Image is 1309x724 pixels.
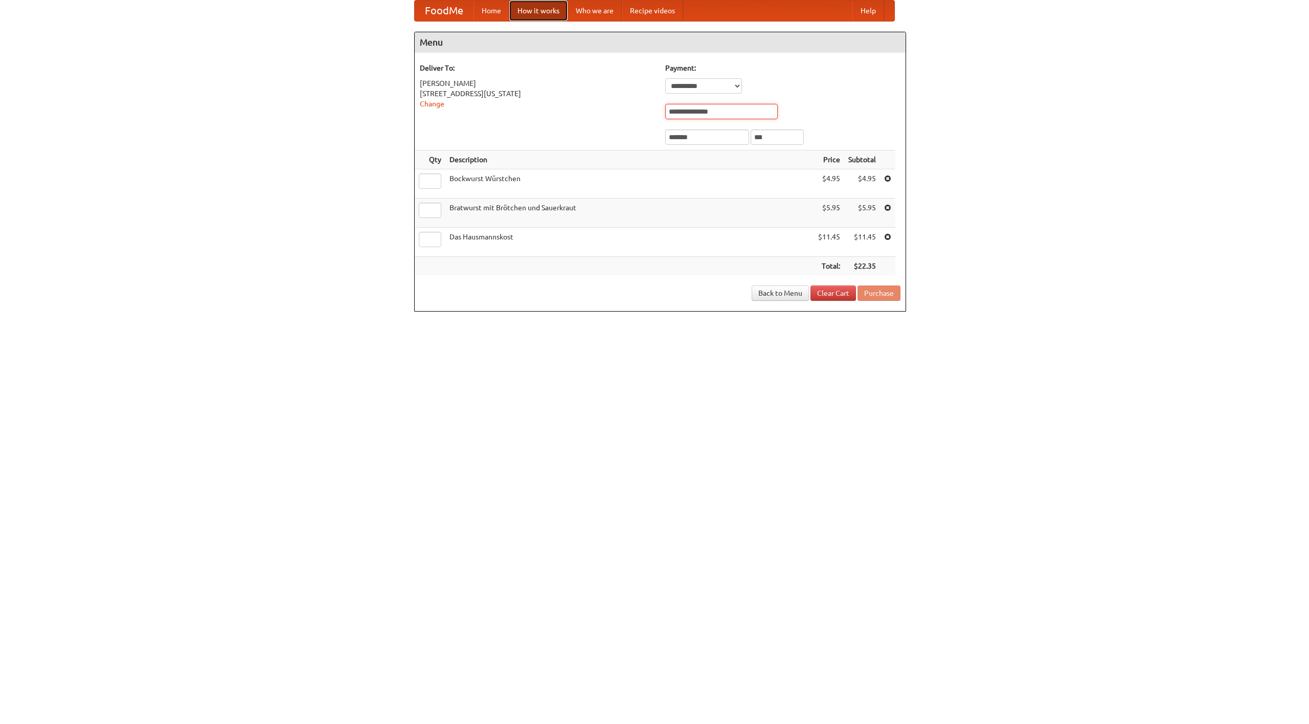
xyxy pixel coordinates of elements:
[814,150,844,169] th: Price
[844,199,880,228] td: $5.95
[844,228,880,257] td: $11.45
[814,199,844,228] td: $5.95
[844,169,880,199] td: $4.95
[810,286,856,301] a: Clear Cart
[844,257,880,276] th: $22.35
[814,169,844,199] td: $4.95
[445,199,814,228] td: Bratwurst mit Brötchen und Sauerkraut
[752,286,809,301] a: Back to Menu
[852,1,884,21] a: Help
[622,1,683,21] a: Recipe videos
[420,100,444,108] a: Change
[415,1,473,21] a: FoodMe
[509,1,568,21] a: How it works
[415,150,445,169] th: Qty
[844,150,880,169] th: Subtotal
[420,89,655,99] div: [STREET_ADDRESS][US_STATE]
[445,169,814,199] td: Bockwurst Würstchen
[665,63,900,73] h5: Payment:
[415,32,906,53] h4: Menu
[568,1,622,21] a: Who we are
[857,286,900,301] button: Purchase
[420,63,655,73] h5: Deliver To:
[420,78,655,89] div: [PERSON_NAME]
[814,257,844,276] th: Total:
[814,228,844,257] td: $11.45
[445,228,814,257] td: Das Hausmannskost
[473,1,509,21] a: Home
[445,150,814,169] th: Description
